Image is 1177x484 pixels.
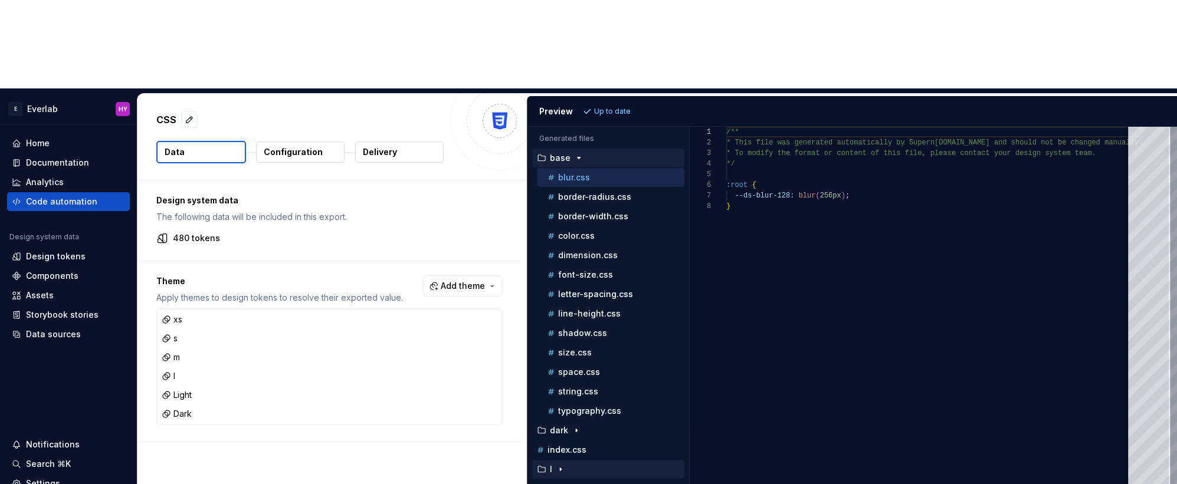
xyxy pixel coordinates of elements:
span: * To modify the format or content of this file, p [726,149,935,157]
p: index.css [547,445,586,455]
p: line-height.css [558,309,621,318]
div: Components [26,270,78,282]
div: m [162,351,180,363]
div: 8 [690,201,711,212]
p: Delivery [363,146,397,158]
div: 2 [690,137,711,148]
span: lease contact your design system team. [935,149,1096,157]
button: Add theme [424,275,502,297]
p: size.css [558,348,592,357]
span: blur [799,192,816,200]
p: space.css [558,367,600,377]
p: shadow.css [558,328,607,338]
div: Analytics [26,176,64,188]
p: l [550,465,552,474]
p: string.css [558,387,598,396]
div: Storybook stories [26,309,99,321]
a: Components [7,266,130,285]
p: typography.css [558,406,621,416]
div: Preview [539,106,573,117]
button: border-radius.css [537,190,684,203]
p: letter-spacing.css [558,289,633,299]
button: font-size.css [537,268,684,281]
div: Documentation [26,157,89,169]
p: CSS [156,113,176,127]
p: border-width.css [558,212,628,221]
div: 4 [690,159,711,169]
div: l [162,370,175,382]
p: border-radius.css [558,192,631,202]
p: Design system data [156,195,502,206]
p: Configuration [264,146,323,158]
button: l [532,463,684,476]
p: Theme [156,275,403,287]
span: [DOMAIN_NAME] and should not be changed manually. [935,139,1143,147]
span: --ds-blur-128: [735,192,795,200]
p: base [550,153,571,163]
p: Apply themes to design tokens to resolve their exported value. [156,292,403,304]
div: 3 [690,148,711,159]
a: Home [7,134,130,153]
p: Generated files [539,134,677,143]
button: string.css [537,385,684,398]
a: Code automation [7,192,130,211]
button: Configuration [256,141,345,163]
a: Assets [7,286,130,305]
div: 5 [690,169,711,180]
div: xs [162,314,182,325]
div: Data sources [26,328,81,340]
button: line-height.css [537,307,684,320]
div: Assets [26,289,54,301]
button: border-width.css [537,210,684,223]
button: dark [532,424,684,437]
div: E [8,102,22,116]
div: Notifications [26,439,80,450]
span: ) [841,192,845,200]
div: 7 [690,190,711,201]
p: The following data will be included in this export. [156,211,502,223]
a: Analytics [7,173,130,192]
button: Delivery [355,141,444,163]
div: Design tokens [26,251,86,262]
p: 480 tokens [173,232,220,244]
button: size.css [537,346,684,359]
button: blur.css [537,171,684,184]
button: base [532,152,684,164]
button: dimension.css [537,249,684,262]
button: index.css [532,443,684,456]
a: Documentation [7,153,130,172]
p: dark [550,426,568,435]
span: * This file was generated automatically by Supern [726,139,935,147]
a: Storybook stories [7,305,130,324]
p: Data [165,146,185,158]
span: } [726,202,730,210]
span: { [752,181,756,189]
button: space.css [537,366,684,378]
p: Up to date [594,107,631,116]
p: font-size.css [558,270,613,279]
button: typography.css [537,404,684,417]
div: Light [162,389,192,401]
p: blur.css [558,173,590,182]
button: Notifications [7,435,130,454]
span: 256px [820,192,841,200]
div: Code automation [26,196,97,208]
button: color.css [537,229,684,242]
div: Design system data [9,232,79,242]
div: 1 [690,127,711,137]
p: dimension.css [558,251,618,260]
button: Search ⌘K [7,455,130,473]
div: Search ⌘K [26,458,71,470]
span: Add theme [441,280,485,292]
div: s [162,332,178,344]
button: shadow.css [537,327,684,340]
span: ; [845,192,850,200]
button: letter-spacing.css [537,288,684,301]
div: Dark [162,408,192,420]
div: 6 [690,180,711,190]
a: Data sources [7,325,130,344]
div: Everlab [27,103,58,115]
p: color.css [558,231,595,241]
button: EEverlabHY [2,96,135,121]
div: HY [119,104,127,114]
